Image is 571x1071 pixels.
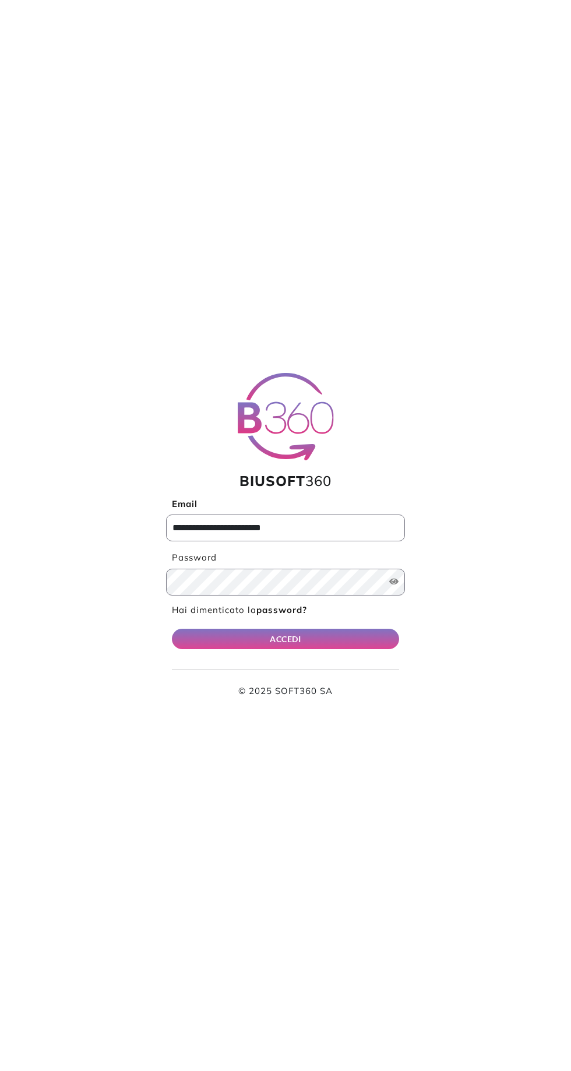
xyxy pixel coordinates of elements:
[172,629,399,649] button: ACCEDI
[172,498,198,509] b: Email
[172,685,399,698] p: © 2025 SOFT360 SA
[166,473,405,489] h1: 360
[256,604,307,615] b: password?
[239,472,305,489] span: BIUSOFT
[172,604,307,615] a: Hai dimenticato lapassword?
[166,551,405,565] label: Password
